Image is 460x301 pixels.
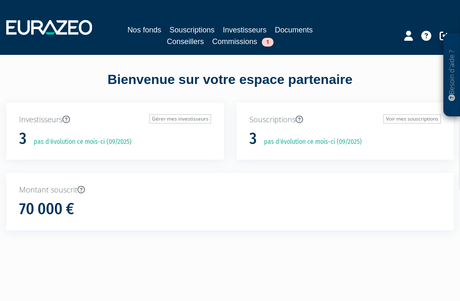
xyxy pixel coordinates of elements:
h1: 3 [249,130,257,148]
a: Documents [275,24,313,36]
a: Conseillers [167,36,204,47]
img: 1732889491-logotype_eurazeo_blanc_rvb.png [6,20,92,35]
a: Commissions1 [212,36,274,47]
a: Investisseurs [223,24,266,36]
h1: 3 [19,130,27,148]
p: Investisseurs [19,114,211,125]
a: Souscriptions [169,24,214,36]
p: Besoin d'aide ? [447,38,457,113]
p: pas d'évolution ce mois-ci (09/2025) [258,137,362,147]
a: Gérer mes investisseurs [149,114,211,123]
a: Voir mes souscriptions [383,114,441,123]
p: Montant souscrit [19,185,441,195]
p: Souscriptions [249,114,441,125]
h1: 70 000 € [19,200,74,218]
a: Nos fonds [127,24,161,36]
p: pas d'évolution ce mois-ci (09/2025) [28,137,132,147]
span: 1 [262,38,274,47]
